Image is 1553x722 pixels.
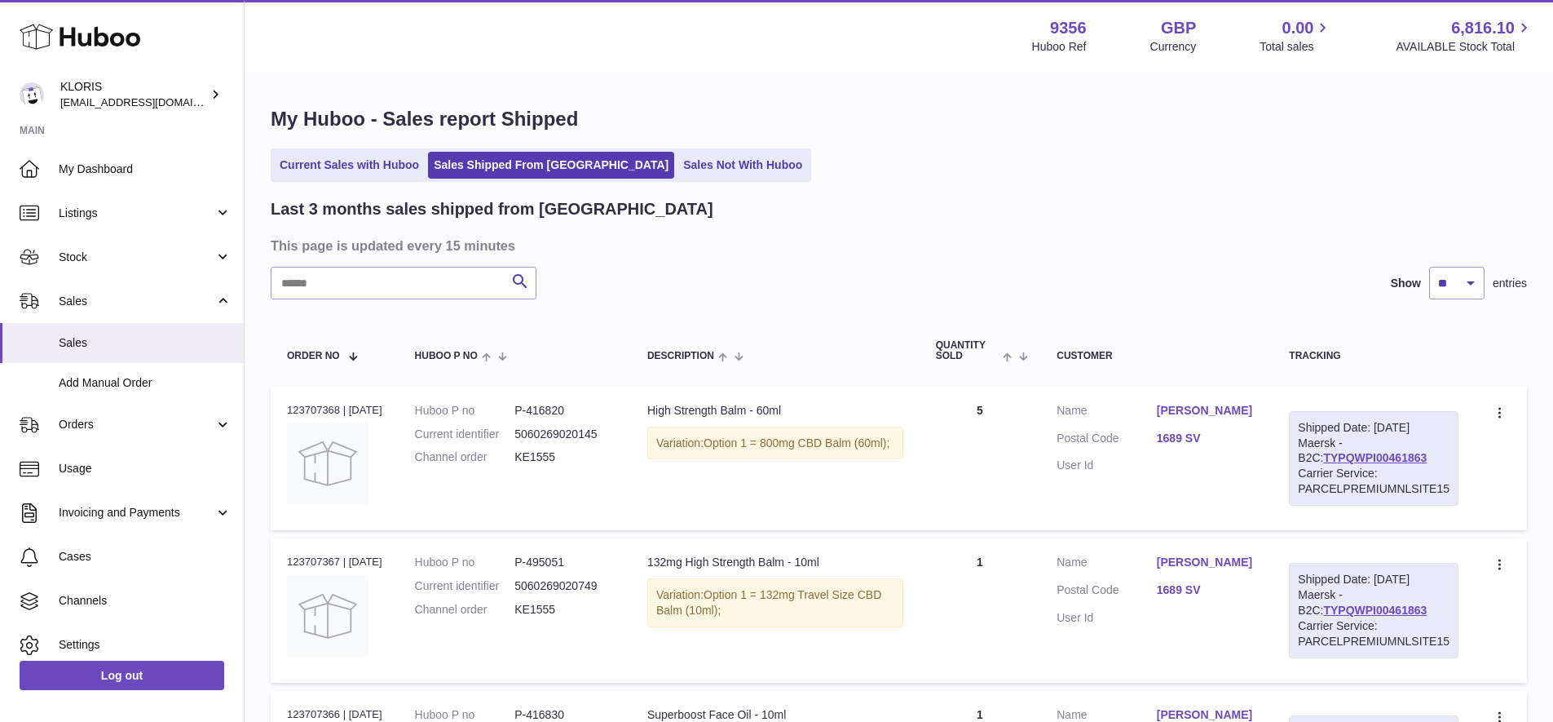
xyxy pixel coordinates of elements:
td: 5 [920,387,1041,530]
span: Add Manual Order [59,375,232,391]
span: Invoicing and Payments [59,505,214,520]
span: Stock [59,250,214,265]
div: Maersk - B2C: [1289,411,1458,506]
dt: Channel order [415,450,515,465]
dd: KE1555 [514,450,615,465]
a: Current Sales with Huboo [274,152,425,179]
div: Shipped Date: [DATE] [1298,420,1449,436]
span: Channels [59,593,232,609]
div: Variation: [647,427,903,460]
div: Variation: [647,578,903,627]
span: Sales [59,294,214,309]
label: Show [1391,276,1421,291]
dt: Postal Code [1057,582,1157,602]
span: AVAILABLE Stock Total [1396,39,1533,55]
span: Description [647,351,714,361]
div: Huboo Ref [1032,39,1087,55]
div: KLORIS [60,79,207,110]
div: Maersk - B2C: [1289,563,1458,658]
h2: Last 3 months sales shipped from [GEOGRAPHIC_DATA] [271,198,713,220]
dd: P-416820 [514,403,615,419]
span: Huboo P no [415,351,478,361]
dt: Name [1057,555,1157,574]
div: Currency [1150,39,1197,55]
div: Tracking [1289,351,1458,361]
span: Option 1 = 800mg CBD Balm (60ml); [704,436,889,450]
dt: Huboo P no [415,403,515,419]
a: [PERSON_NAME] [1157,403,1257,419]
span: Orders [59,417,214,432]
span: Sales [59,335,232,351]
a: [PERSON_NAME] [1157,555,1257,570]
span: Listings [59,206,214,221]
div: 132mg High Strength Balm - 10ml [647,555,903,570]
a: TYPQWPI00461863 [1323,604,1427,617]
dt: Current identifier [415,427,515,442]
div: Carrier Service: PARCELPREMIUMNLSITE15 [1298,618,1449,649]
a: Sales Not With Huboo [677,152,808,179]
td: 1 [920,538,1041,682]
div: 123707367 | [DATE] [287,555,382,569]
span: Option 1 = 132mg Travel Size CBD Balm (10ml); [656,588,881,617]
img: huboo@kloriscbd.com [20,82,44,107]
dt: Channel order [415,602,515,618]
dt: Current identifier [415,578,515,594]
dt: Huboo P no [415,555,515,570]
span: Usage [59,461,232,476]
dt: User Id [1057,610,1157,626]
span: Total sales [1260,39,1332,55]
span: Settings [59,637,232,653]
dt: Name [1057,403,1157,423]
a: TYPQWPI00461863 [1323,451,1427,464]
a: 6,816.10 AVAILABLE Stock Total [1396,17,1533,55]
span: 0.00 [1282,17,1314,39]
strong: 9356 [1050,17,1087,39]
a: Sales Shipped From [GEOGRAPHIC_DATA] [428,152,674,179]
dd: KE1555 [514,602,615,618]
a: Log out [20,661,224,690]
span: Order No [287,351,340,361]
div: High Strength Balm - 60ml [647,403,903,419]
div: Customer [1057,351,1256,361]
a: 1689 SV [1157,582,1257,598]
img: no-photo.jpg [287,575,368,657]
dt: User Id [1057,458,1157,473]
a: 1689 SV [1157,431,1257,446]
h1: My Huboo - Sales report Shipped [271,106,1527,132]
div: 123707366 | [DATE] [287,707,382,722]
dt: Postal Code [1057,431,1157,450]
img: no-photo.jpg [287,423,368,504]
span: Cases [59,549,232,565]
dd: 5060269020749 [514,578,615,594]
div: Carrier Service: PARCELPREMIUMNLSITE15 [1298,466,1449,497]
span: My Dashboard [59,162,232,177]
span: Quantity Sold [936,340,999,361]
div: 123707368 | [DATE] [287,403,382,418]
span: [EMAIL_ADDRESS][DOMAIN_NAME] [60,95,240,109]
span: entries [1493,276,1527,291]
strong: GBP [1161,17,1196,39]
dd: 5060269020145 [514,427,615,442]
a: 0.00 Total sales [1260,17,1332,55]
h3: This page is updated every 15 minutes [271,237,1523,255]
div: Shipped Date: [DATE] [1298,572,1449,587]
dd: P-495051 [514,555,615,570]
span: 6,816.10 [1451,17,1515,39]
